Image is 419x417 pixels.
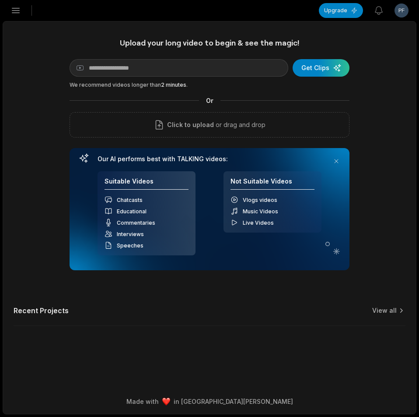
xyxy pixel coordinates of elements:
span: Music Videos [243,208,278,215]
span: 2 minutes [161,81,186,88]
span: Interviews [117,231,144,237]
span: Educational [117,208,147,215]
div: Made with in [GEOGRAPHIC_DATA][PERSON_NAME] [11,397,408,406]
div: We recommend videos longer than . [70,81,349,89]
span: Chatcasts [117,197,143,203]
h2: Recent Projects [14,306,69,315]
h4: Not Suitable Videos [230,177,314,190]
span: Click to upload [167,120,214,130]
h1: Upload your long video to begin & see the magic! [70,38,349,48]
span: Live Videos [243,219,274,226]
button: Get Clips [293,59,349,77]
img: heart emoji [162,398,170,406]
span: Commentaries [117,219,155,226]
p: or drag and drop [214,120,265,130]
span: Or [199,96,220,105]
button: Upgrade [319,3,363,18]
h4: Suitable Videos [105,177,189,190]
span: Speeches [117,242,143,249]
a: View all [372,306,397,315]
h3: Our AI performs best with TALKING videos: [98,155,321,163]
span: Vlogs videos [243,197,277,203]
